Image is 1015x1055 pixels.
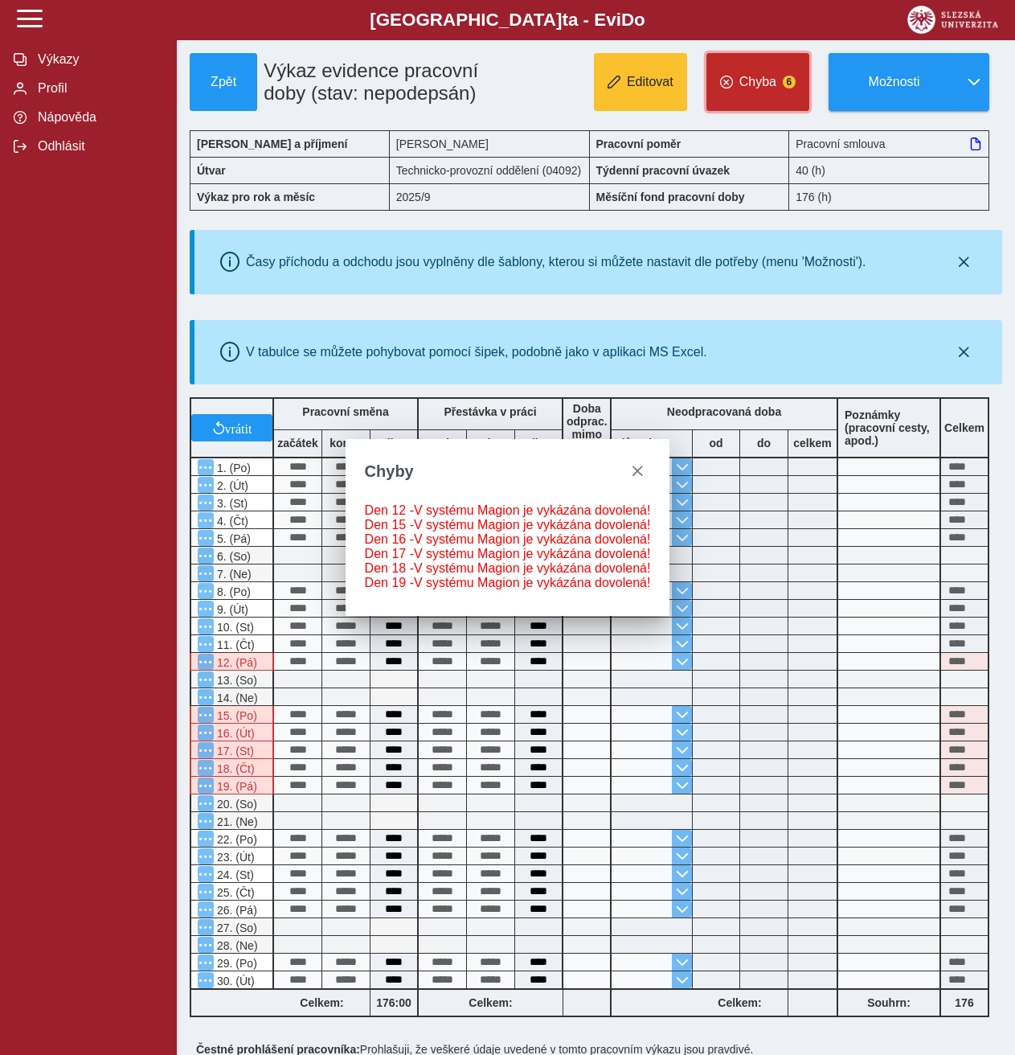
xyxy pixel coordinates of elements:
[198,530,214,546] button: Menu
[624,458,650,484] button: close
[907,6,998,34] img: logo_web_su.png
[740,437,788,450] b: do
[365,561,651,576] div: V systému Magion je vykázána dovolená!
[198,760,214,776] button: Menu
[214,868,254,881] span: 24. (St)
[198,884,214,900] button: Menu
[274,437,321,450] b: začátek
[190,777,274,794] div: V systému Magion je vykázána dovolená!
[214,798,257,811] span: 20. (So)
[214,479,248,492] span: 2. (Út)
[365,561,414,575] span: Den 18 -
[214,638,255,651] span: 11. (Čt)
[197,191,315,203] b: Výkaz pro rok a měsíc
[198,636,214,652] button: Menu
[33,81,163,96] span: Profil
[198,831,214,847] button: Menu
[789,157,989,183] div: 40 (h)
[191,414,272,441] button: vrátit
[390,157,590,183] div: Technicko-provozní oddělení (04092)
[198,937,214,953] button: Menu
[190,759,274,777] div: V systému Magion je vykázána dovolená!
[198,954,214,971] button: Menu
[788,437,837,450] b: celkem
[302,405,388,418] b: Pracovní směna
[198,866,214,882] button: Menu
[322,437,370,450] b: konec
[198,618,214,634] button: Menu
[370,437,417,450] b: celkem
[225,421,252,434] span: vrátit
[214,568,252,581] span: 7. (Ne)
[867,996,911,1009] b: Souhrn:
[198,671,214,688] button: Menu
[214,815,258,828] span: 21. (Ne)
[214,550,251,563] span: 6. (So)
[596,191,745,203] b: Měsíční fond pracovní doby
[257,53,528,111] h1: Výkaz evidence pracovní doby (stav: nepodepsán)
[198,459,214,475] button: Menu
[198,725,214,741] button: Menu
[829,53,959,111] button: Možnosti
[594,53,687,111] button: Editovat
[419,996,563,1009] b: Celkem:
[370,996,417,1009] b: 176:00
[214,851,255,864] span: 23. (Út)
[214,886,255,899] span: 25. (Čt)
[365,503,414,517] span: Den 12 -
[365,462,414,481] span: Chyby
[214,833,257,846] span: 22. (Po)
[838,408,939,447] b: Poznámky (pracovní cesty, apod.)
[562,10,567,30] span: t
[48,10,967,31] b: [GEOGRAPHIC_DATA] a - Evi
[198,689,214,705] button: Menu
[214,939,258,952] span: 28. (Ne)
[789,183,989,211] div: 176 (h)
[198,477,214,493] button: Menu
[214,585,251,598] span: 8. (Po)
[214,727,255,740] span: 16. (Út)
[596,138,681,150] b: Pracovní poměr
[618,437,652,450] b: důvod
[198,848,214,864] button: Menu
[567,402,608,454] b: Doba odprac. mimo prac.
[214,621,254,634] span: 10. (St)
[214,462,251,474] span: 1. (Po)
[365,503,651,518] div: V systému Magion je vykázána dovolená!
[190,53,257,111] button: Zpět
[198,742,214,758] button: Menu
[214,603,248,616] span: 9. (Út)
[634,10,645,30] span: o
[246,255,866,269] div: Časy příchodu a odchodu jsou vyplněny dle šablony, kterou si můžete nastavit dle potřeby (menu 'M...
[198,778,214,794] button: Menu
[214,922,257,934] span: 27. (So)
[197,164,226,177] b: Útvar
[214,709,257,722] span: 15. (Po)
[214,532,251,545] span: 5. (Pá)
[214,762,255,775] span: 18. (Čt)
[365,547,414,560] span: Den 17 -
[198,601,214,617] button: Menu
[842,75,946,89] span: Možnosti
[33,52,163,67] span: Výkazy
[197,138,347,150] b: [PERSON_NAME] a příjmení
[246,345,707,359] div: V tabulce se můžete pohybovat pomocí šipek, podobně jako v aplikaci MS Excel.
[621,10,634,30] span: D
[214,780,257,793] span: 19. (Pá)
[365,518,414,532] span: Den 15 -
[33,110,163,125] span: Nápověda
[515,437,562,450] b: celkem
[596,164,731,177] b: Týdenní pracovní úvazek
[390,183,590,211] div: 2025/9
[627,75,673,89] span: Editovat
[190,741,274,759] div: V systému Magion je vykázána dovolená!
[190,653,274,671] div: V systému Magion je vykázána dovolená!
[198,972,214,988] button: Menu
[365,518,651,532] div: V systému Magion je vykázána dovolená!
[190,706,274,724] div: V systému Magion je vykázána dovolená!
[783,76,796,88] span: 6
[274,996,370,1009] b: Celkem:
[667,405,781,418] b: Neodpracovaná doba
[365,532,651,547] div: V systému Magion je vykázána dovolená!
[941,996,988,1009] b: 176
